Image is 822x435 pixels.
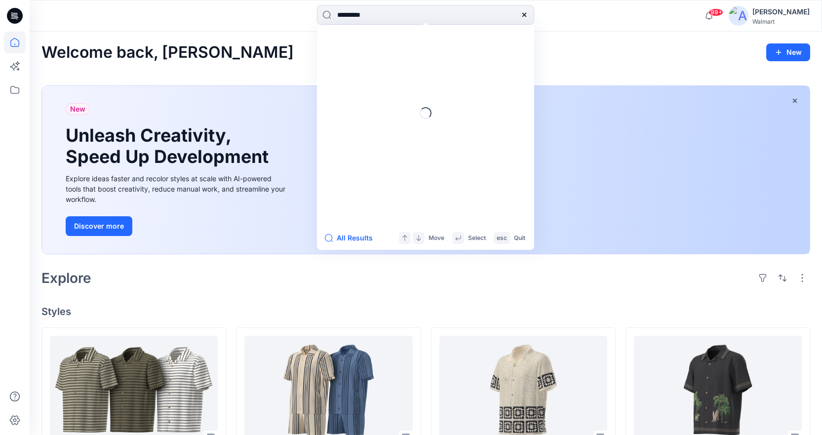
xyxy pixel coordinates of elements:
h1: Unleash Creativity, Speed Up Development [66,125,273,167]
h2: Explore [41,270,91,286]
div: Walmart [752,18,810,25]
button: New [766,43,810,61]
button: Discover more [66,216,132,236]
a: Discover more [66,216,288,236]
h2: Welcome back, [PERSON_NAME] [41,43,294,62]
div: Explore ideas faster and recolor styles at scale with AI-powered tools that boost creativity, red... [66,173,288,204]
span: New [70,103,85,115]
div: [PERSON_NAME] [752,6,810,18]
p: Move [429,233,444,243]
p: Quit [514,233,525,243]
p: Select [468,233,486,243]
img: avatar [729,6,748,26]
button: All Results [325,232,379,244]
span: 99+ [708,8,723,16]
h4: Styles [41,306,810,317]
p: esc [497,233,507,243]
